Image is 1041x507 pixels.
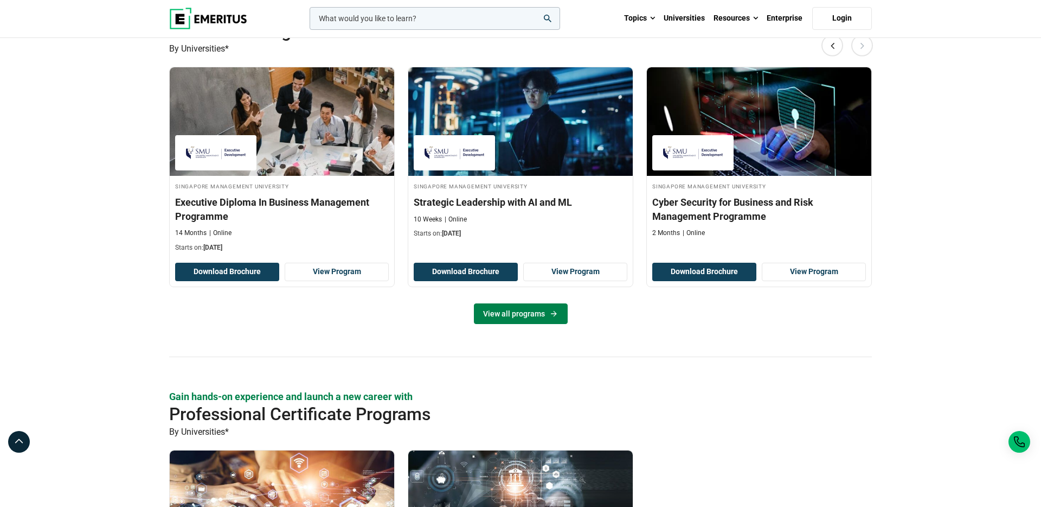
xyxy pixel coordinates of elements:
[175,263,279,281] button: Download Brochure
[812,7,872,30] a: Login
[652,181,866,191] h4: Singapore Management University
[762,263,866,281] a: View Program
[683,229,705,238] p: Online
[169,42,872,56] p: By Universities*
[419,141,490,165] img: Singapore Management University
[445,215,467,224] p: Online
[170,67,394,258] a: Business Management Course by Singapore Management University - November 7, 2025 Singapore Manage...
[310,7,560,30] input: woocommerce-product-search-field-0
[652,195,866,223] h3: Cyber Security for Business and Risk Management Programme
[209,229,232,238] p: Online
[658,141,728,165] img: Singapore Management University
[442,230,461,237] span: [DATE]
[170,67,394,176] img: Executive Diploma In Business Management Programme | Online Business Management Course
[414,195,627,209] h3: Strategic Leadership with AI and ML
[474,303,568,324] a: View all programs
[414,181,627,191] h4: Singapore Management University
[652,229,680,238] p: 2 Months
[851,34,873,56] button: Next
[647,67,871,176] img: Cyber Security for Business and Risk Management Programme | Online Technology Course
[175,195,389,223] h3: Executive Diploma In Business Management Programme
[181,141,251,165] img: Singapore Management University
[169,403,801,425] h2: Professional Certificate Programs
[414,215,442,224] p: 10 Weeks
[169,425,872,439] p: By Universities*
[175,229,207,238] p: 14 Months
[169,390,872,403] p: Gain hands-on experience and launch a new career with
[414,229,627,238] p: Starts on:
[175,243,389,252] p: Starts on:
[414,263,518,281] button: Download Brochure
[652,263,756,281] button: Download Brochure
[647,67,871,243] a: Technology Course by Singapore Management University - Singapore Management University Singapore ...
[523,263,627,281] a: View Program
[408,67,633,244] a: AI and Machine Learning Course by Singapore Management University - November 24, 2025 Singapore M...
[408,67,633,176] img: Strategic Leadership with AI and ML | Online AI and Machine Learning Course
[203,244,222,251] span: [DATE]
[285,263,389,281] a: View Program
[175,181,389,191] h4: Singapore Management University
[821,34,843,56] button: Previous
